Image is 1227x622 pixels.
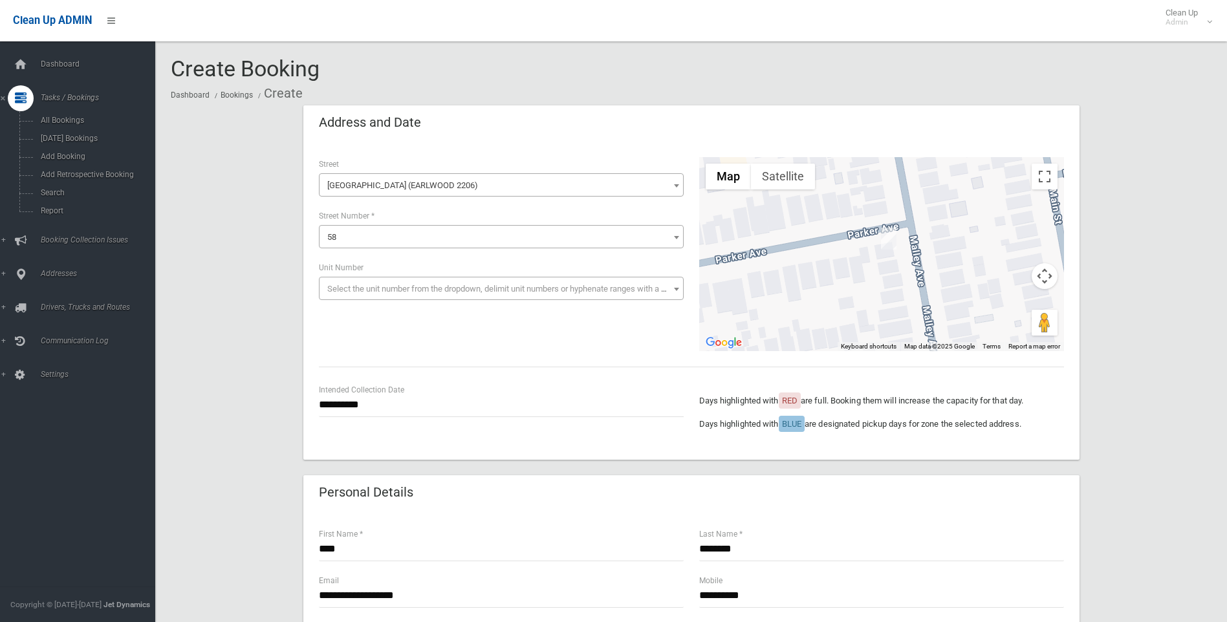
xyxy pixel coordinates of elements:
li: Create [255,81,303,105]
span: Search [37,188,154,197]
span: Map data ©2025 Google [904,343,975,350]
button: Map camera controls [1032,263,1058,289]
span: Clean Up [1159,8,1211,27]
span: Communication Log [37,336,165,345]
span: Tasks / Bookings [37,93,165,102]
button: Show satellite imagery [751,164,815,189]
button: Keyboard shortcuts [841,342,896,351]
span: Drivers, Trucks and Routes [37,303,165,312]
strong: Jet Dynamics [103,600,150,609]
div: 58 Malley Avenue, EARLWOOD NSW 2206 [881,228,896,250]
button: Toggle fullscreen view [1032,164,1058,189]
a: Dashboard [171,91,210,100]
span: Clean Up ADMIN [13,14,92,27]
span: 58 [327,232,336,242]
p: Days highlighted with are full. Booking them will increase the capacity for that day. [699,393,1064,409]
span: 58 [319,225,684,248]
small: Admin [1166,17,1198,27]
a: Bookings [221,91,253,100]
header: Personal Details [303,480,429,505]
span: [DATE] Bookings [37,134,154,143]
span: Malley Avenue (EARLWOOD 2206) [322,177,680,195]
span: Add Booking [37,152,154,161]
span: Dashboard [37,59,165,69]
span: 58 [322,228,680,246]
span: Booking Collection Issues [37,235,165,244]
button: Drag Pegman onto the map to open Street View [1032,310,1058,336]
span: RED [782,396,798,405]
span: Report [37,206,154,215]
span: Settings [37,370,165,379]
span: Add Retrospective Booking [37,170,154,179]
a: Report a map error [1008,343,1060,350]
span: Select the unit number from the dropdown, delimit unit numbers or hyphenate ranges with a comma [327,284,689,294]
span: Copyright © [DATE]-[DATE] [10,600,102,609]
span: Malley Avenue (EARLWOOD 2206) [319,173,684,197]
span: All Bookings [37,116,154,125]
a: Terms (opens in new tab) [983,343,1001,350]
button: Show street map [706,164,751,189]
span: Addresses [37,269,165,278]
a: Open this area in Google Maps (opens a new window) [702,334,745,351]
p: Days highlighted with are designated pickup days for zone the selected address. [699,416,1064,432]
span: Create Booking [171,56,320,81]
span: BLUE [782,419,801,429]
header: Address and Date [303,110,437,135]
img: Google [702,334,745,351]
